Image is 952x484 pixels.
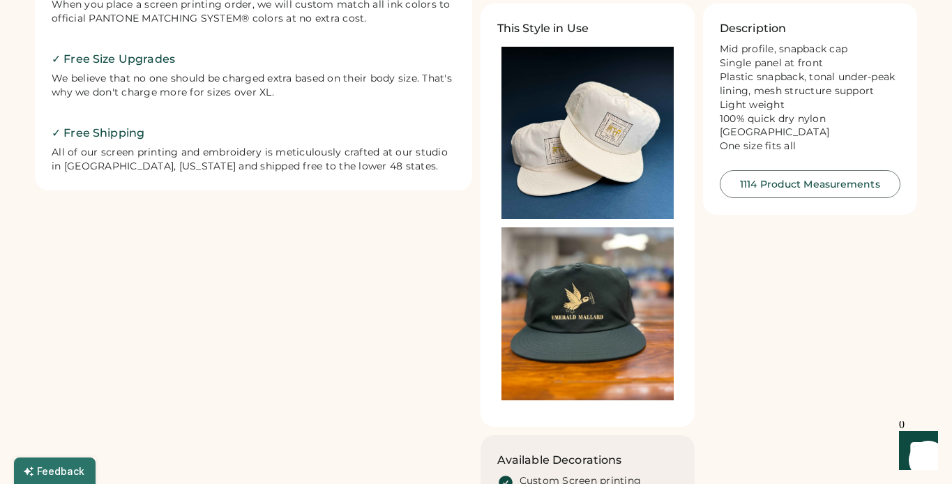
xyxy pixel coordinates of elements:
div: Mid profile, snapback cap Single panel at front Plastic snapback, tonal under-peak lining, mesh s... [720,43,900,153]
img: Ecru color hat with logo printed on a blue background [501,47,674,219]
img: Olive Green AS Colour 1114 Surf Hat printed with an image of a mallard holding a baguette in its ... [501,227,674,400]
h2: ✓ Free Size Upgrades [52,51,455,68]
h3: Available Decorations [497,452,622,469]
iframe: Front Chat [886,421,946,481]
h2: ✓ Free Shipping [52,125,455,142]
h3: This Style in Use [497,20,589,37]
div: We believe that no one should be charged extra based on their body size. That's why we don't char... [52,72,455,100]
button: 1114 Product Measurements [720,170,900,198]
div: All of our screen printing and embroidery is meticulously crafted at our studio in [GEOGRAPHIC_DA... [52,146,455,174]
h3: Description [720,20,787,37]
